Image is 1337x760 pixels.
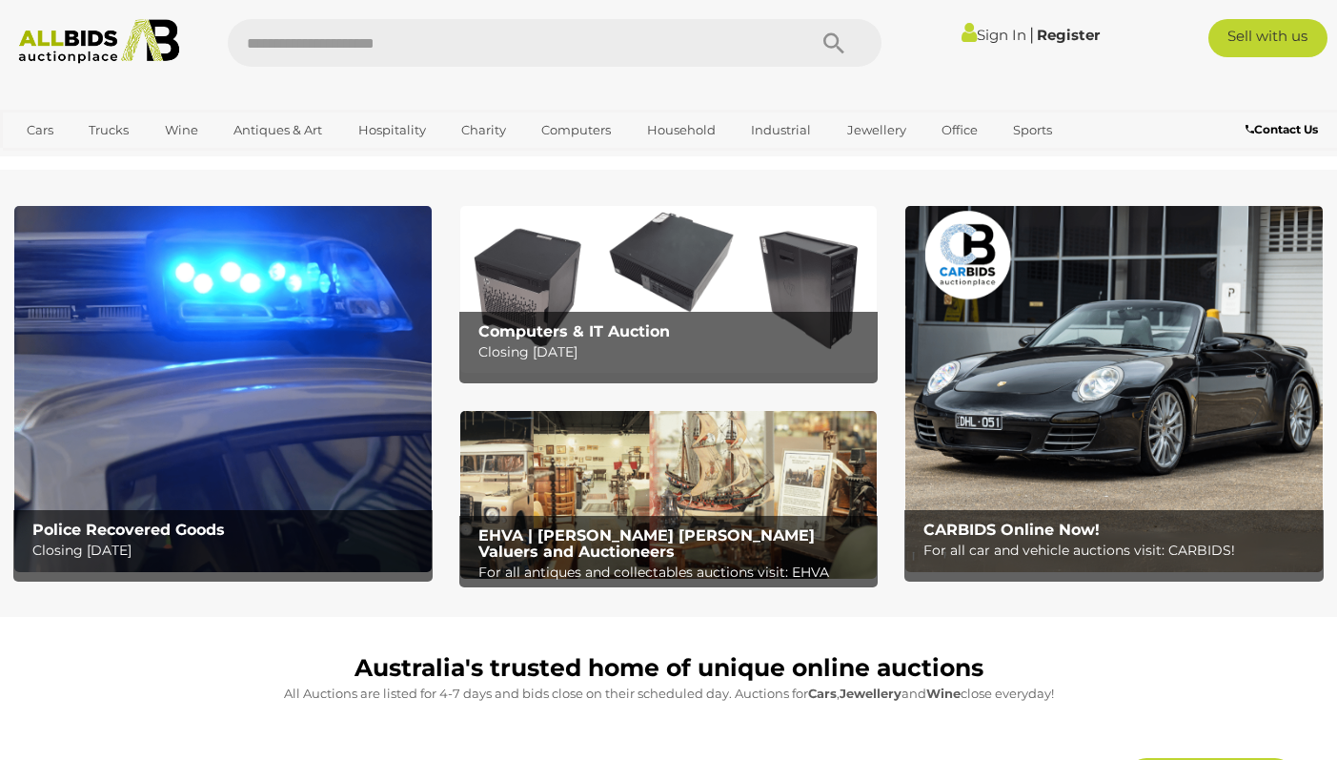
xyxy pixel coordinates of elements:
[32,539,423,563] p: Closing [DATE]
[14,114,66,146] a: Cars
[739,114,823,146] a: Industrial
[786,19,881,67] button: Search
[929,114,990,146] a: Office
[76,114,141,146] a: Trucks
[835,114,919,146] a: Jewellery
[10,19,189,64] img: Allbids.com.au
[460,411,878,578] a: EHVA | Evans Hastings Valuers and Auctioneers EHVA | [PERSON_NAME] [PERSON_NAME] Valuers and Auct...
[1246,119,1323,140] a: Contact Us
[905,206,1323,571] a: CARBIDS Online Now! CARBIDS Online Now! For all car and vehicle auctions visit: CARBIDS!
[460,411,878,578] img: EHVA | Evans Hastings Valuers and Auctioneers
[221,114,334,146] a: Antiques & Art
[14,206,432,571] img: Police Recovered Goods
[1001,114,1064,146] a: Sports
[923,521,1100,539] b: CARBIDS Online Now!
[152,114,211,146] a: Wine
[1246,122,1318,136] b: Contact Us
[635,114,728,146] a: Household
[14,146,174,177] a: [GEOGRAPHIC_DATA]
[840,686,901,701] strong: Jewellery
[14,206,432,571] a: Police Recovered Goods Police Recovered Goods Closing [DATE]
[24,655,1313,682] h1: Australia's trusted home of unique online auctions
[449,114,518,146] a: Charity
[926,686,961,701] strong: Wine
[478,340,869,364] p: Closing [DATE]
[24,683,1313,705] p: All Auctions are listed for 4-7 days and bids close on their scheduled day. Auctions for , and cl...
[1037,26,1100,44] a: Register
[1208,19,1327,57] a: Sell with us
[962,26,1026,44] a: Sign In
[529,114,623,146] a: Computers
[32,521,225,539] b: Police Recovered Goods
[923,539,1314,563] p: For all car and vehicle auctions visit: CARBIDS!
[905,206,1323,571] img: CARBIDS Online Now!
[346,114,438,146] a: Hospitality
[1029,24,1034,45] span: |
[460,206,878,373] img: Computers & IT Auction
[478,561,869,585] p: For all antiques and collectables auctions visit: EHVA
[478,322,670,340] b: Computers & IT Auction
[478,526,815,562] b: EHVA | [PERSON_NAME] [PERSON_NAME] Valuers and Auctioneers
[808,686,837,701] strong: Cars
[460,206,878,373] a: Computers & IT Auction Computers & IT Auction Closing [DATE]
